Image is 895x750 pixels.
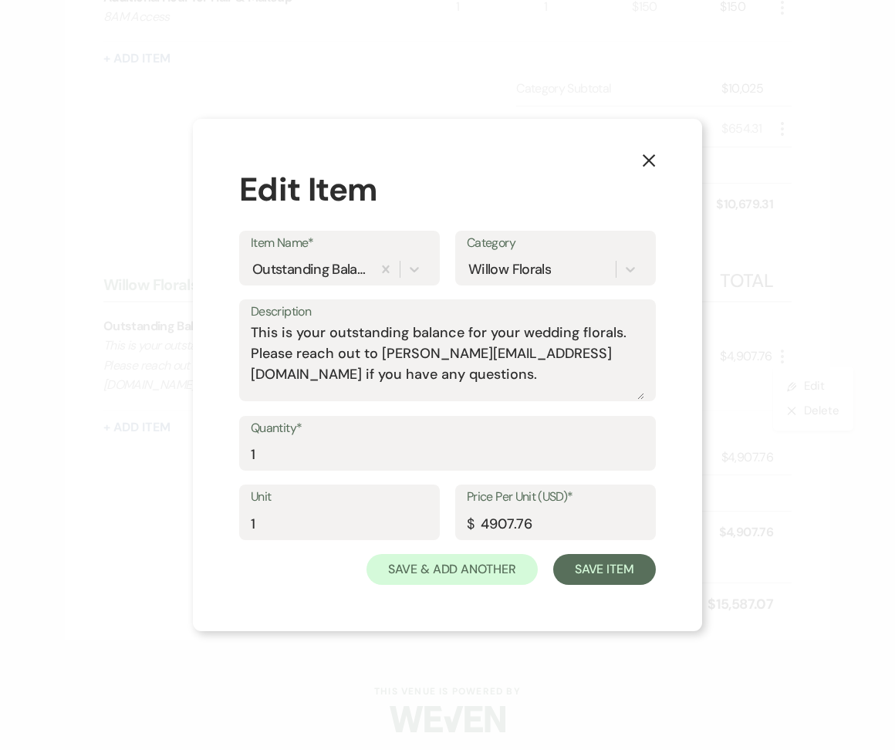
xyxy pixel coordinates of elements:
[553,554,656,585] button: Save Item
[252,258,367,279] div: Outstanding Balance
[239,165,656,214] div: Edit Item
[251,323,644,400] textarea: This is your outstanding balance for your wedding florals. Please reach out to [PERSON_NAME][EMAI...
[467,514,474,535] div: $
[251,417,644,440] label: Quantity*
[468,258,551,279] div: Willow Florals
[366,554,538,585] button: Save & Add Another
[251,232,428,255] label: Item Name*
[251,486,428,508] label: Unit
[467,486,644,508] label: Price Per Unit (USD)*
[251,301,644,323] label: Description
[467,232,644,255] label: Category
